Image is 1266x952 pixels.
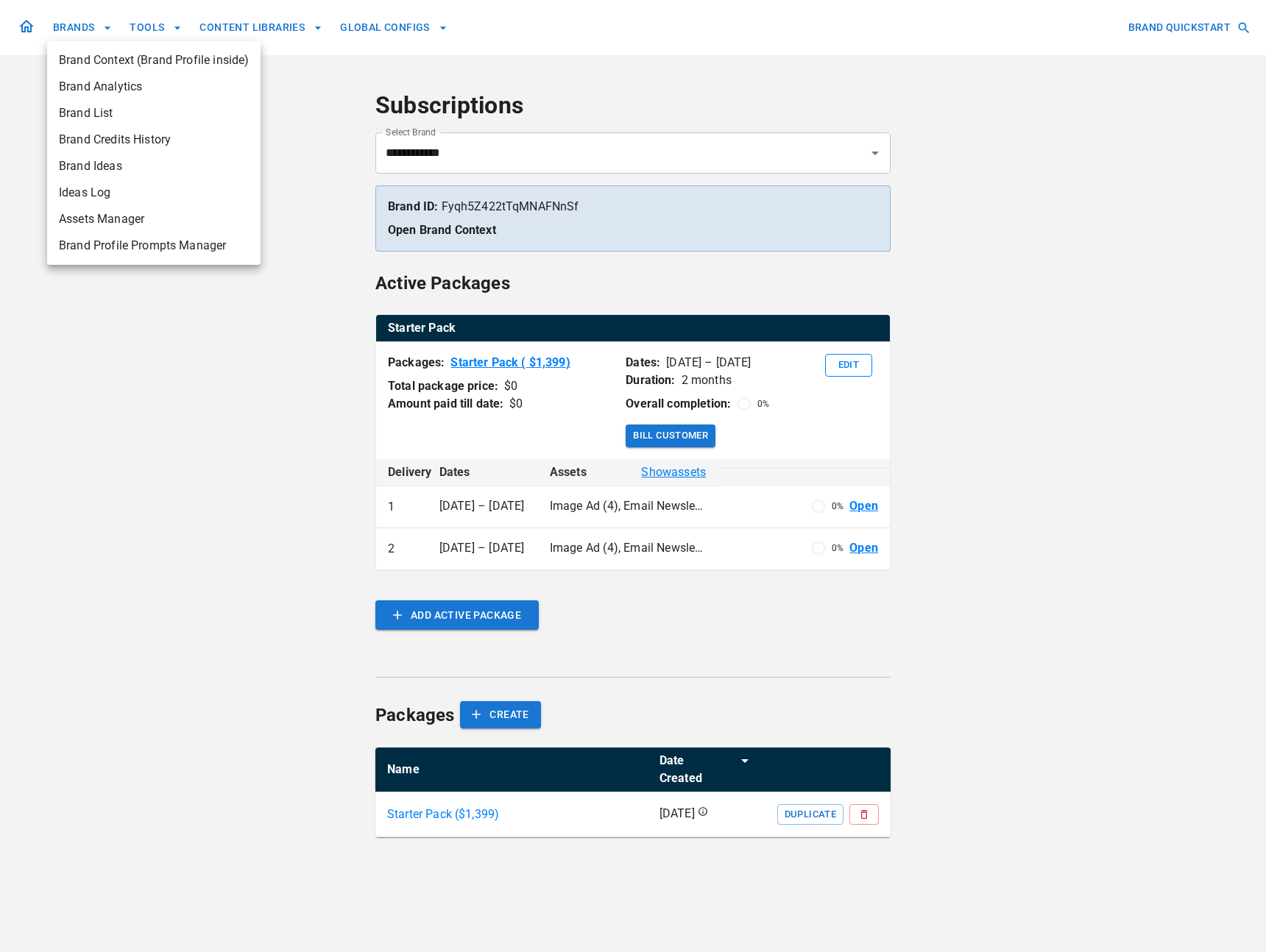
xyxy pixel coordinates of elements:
span: Brand Analytics [59,78,249,96]
span: Brand Ideas [59,157,249,175]
span: Brand List [59,104,249,122]
span: Brand Context (Brand Profile inside) [59,51,249,69]
span: Ideas Log [59,184,249,202]
span: Brand Profile Prompts Manager [59,237,249,255]
span: Assets Manager [59,210,249,228]
span: Brand Credits History [59,131,249,149]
